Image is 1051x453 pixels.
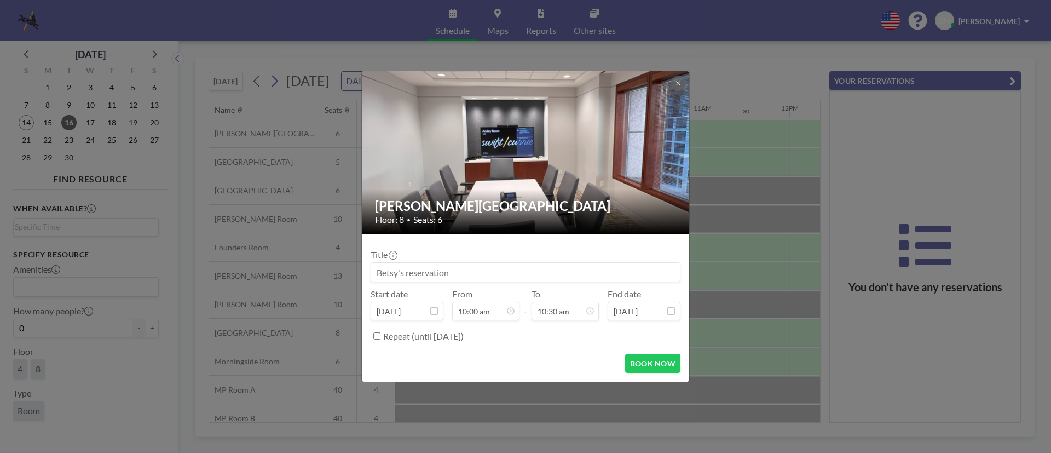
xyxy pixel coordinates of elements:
label: Repeat (until [DATE]) [383,331,464,342]
span: - [524,293,527,317]
h2: [PERSON_NAME][GEOGRAPHIC_DATA] [375,198,677,214]
label: Title [371,249,396,260]
label: To [532,289,540,300]
label: Start date [371,289,408,300]
span: Floor: 8 [375,214,404,225]
span: Seats: 6 [413,214,442,225]
img: 537.png [362,29,690,276]
label: From [452,289,472,300]
button: BOOK NOW [625,354,680,373]
label: End date [608,289,641,300]
input: Betsy's reservation [371,263,680,282]
span: • [407,216,411,224]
